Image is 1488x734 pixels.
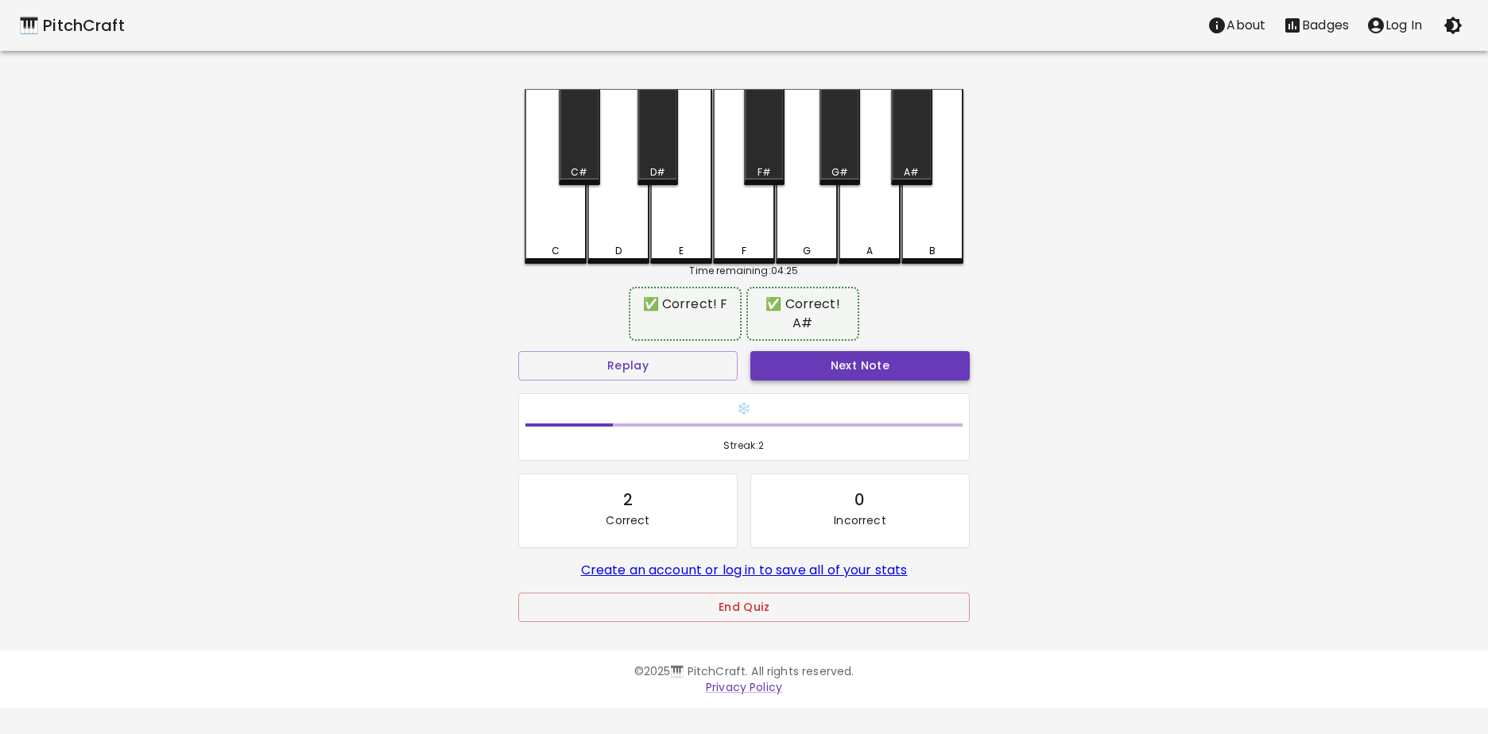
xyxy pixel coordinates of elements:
[1274,10,1358,41] button: Stats
[750,351,970,381] button: Next Note
[1199,10,1274,41] button: About
[650,165,665,180] div: D#
[1358,10,1431,41] button: account of current user
[525,438,963,454] span: Streak: 2
[525,264,963,278] div: Time remaining: 04:25
[518,351,738,381] button: Replay
[834,512,885,528] p: Incorrect
[581,561,908,579] a: Create an account or log in to save all of your stats
[1226,16,1265,35] p: About
[866,244,873,258] div: A
[929,244,936,258] div: B
[831,165,848,180] div: G#
[518,593,970,622] button: End Quiz
[623,487,633,512] div: 2
[525,400,963,418] h6: ❄️
[606,512,649,528] p: Correct
[571,165,587,180] div: C#
[1302,16,1349,35] p: Badges
[615,244,622,258] div: D
[637,295,734,314] div: ✅ Correct! F
[706,679,782,695] a: Privacy Policy
[1385,16,1422,35] p: Log In
[754,295,851,333] div: ✅ Correct! A#
[286,663,1202,679] p: © 2025 🎹 PitchCraft. All rights reserved.
[19,13,125,38] a: 🎹 PitchCraft
[552,244,560,258] div: C
[803,244,811,258] div: G
[742,244,746,258] div: F
[904,165,919,180] div: A#
[854,487,865,512] div: 0
[679,244,684,258] div: E
[758,165,771,180] div: F#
